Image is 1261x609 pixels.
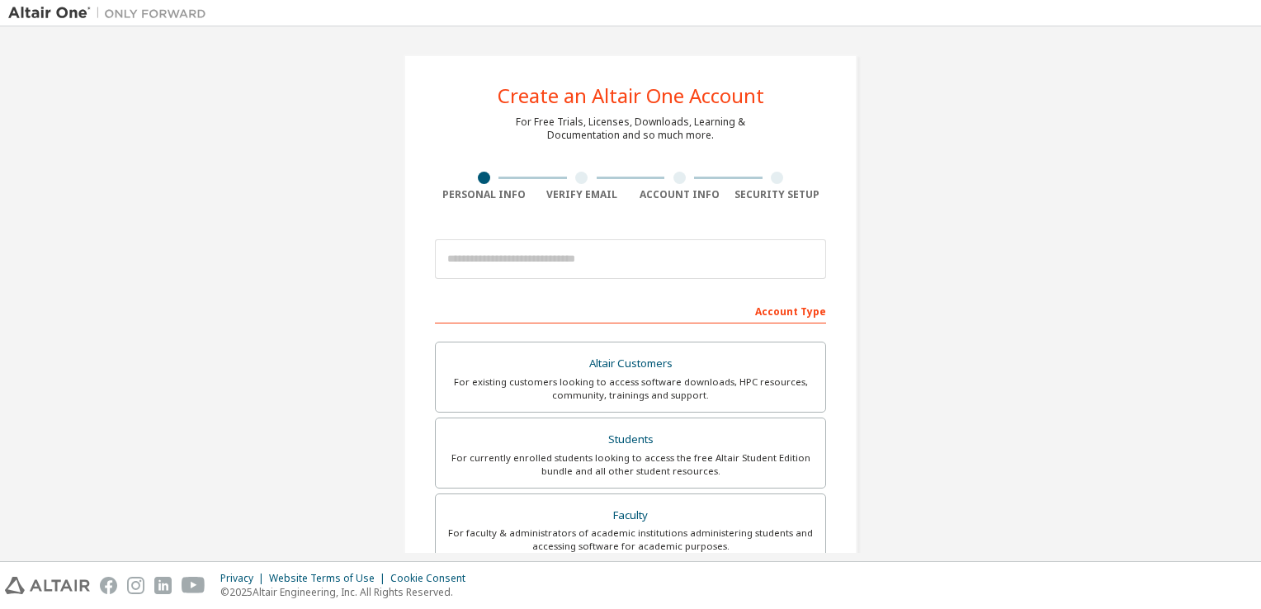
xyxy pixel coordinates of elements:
[220,572,269,585] div: Privacy
[435,297,826,323] div: Account Type
[127,577,144,594] img: instagram.svg
[446,504,815,527] div: Faculty
[446,428,815,451] div: Students
[269,572,390,585] div: Website Terms of Use
[446,375,815,402] div: For existing customers looking to access software downloads, HPC resources, community, trainings ...
[154,577,172,594] img: linkedin.svg
[446,451,815,478] div: For currently enrolled students looking to access the free Altair Student Edition bundle and all ...
[8,5,215,21] img: Altair One
[498,86,764,106] div: Create an Altair One Account
[446,352,815,375] div: Altair Customers
[182,577,205,594] img: youtube.svg
[516,116,745,142] div: For Free Trials, Licenses, Downloads, Learning & Documentation and so much more.
[100,577,117,594] img: facebook.svg
[729,188,827,201] div: Security Setup
[435,188,533,201] div: Personal Info
[220,585,475,599] p: © 2025 Altair Engineering, Inc. All Rights Reserved.
[533,188,631,201] div: Verify Email
[630,188,729,201] div: Account Info
[5,577,90,594] img: altair_logo.svg
[390,572,475,585] div: Cookie Consent
[446,526,815,553] div: For faculty & administrators of academic institutions administering students and accessing softwa...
